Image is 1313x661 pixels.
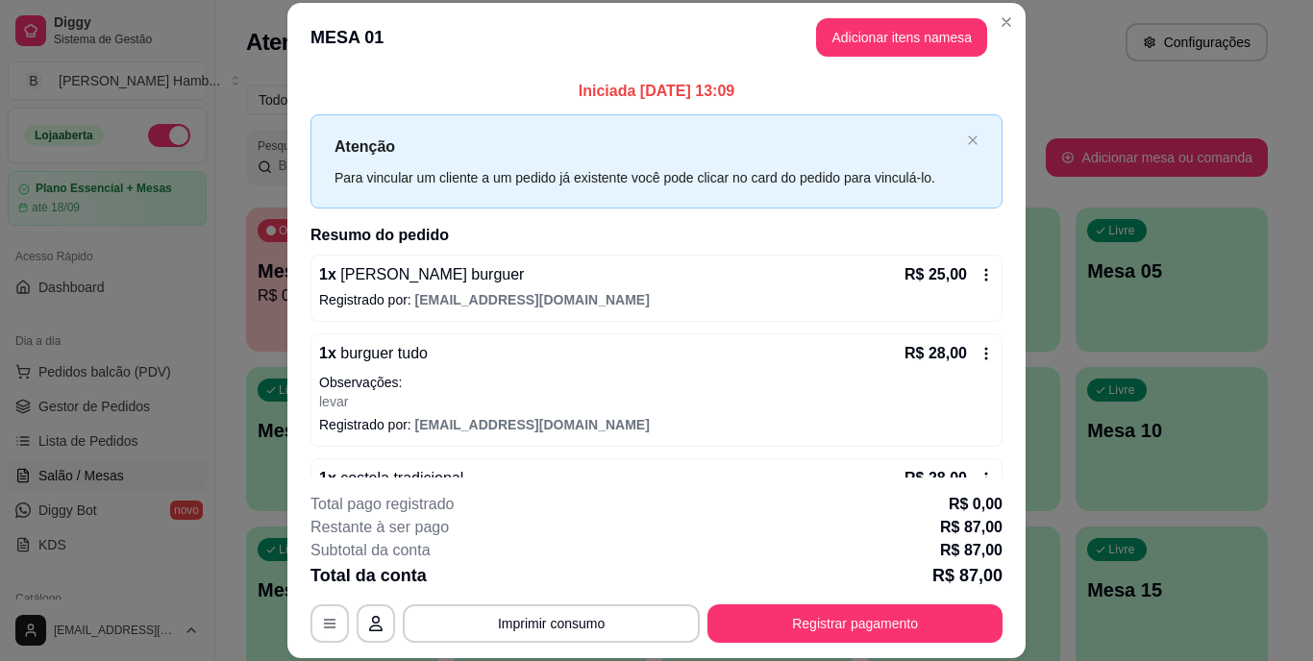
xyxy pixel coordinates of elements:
span: [EMAIL_ADDRESS][DOMAIN_NAME] [415,417,650,432]
p: 1 x [319,467,463,490]
p: R$ 28,00 [904,342,967,365]
p: R$ 87,00 [932,562,1003,589]
p: Registrado por: [319,415,994,434]
span: costela tradicional [336,470,464,486]
p: Total da conta [310,562,427,589]
button: Imprimir consumo [403,604,700,643]
button: Registrar pagamento [707,604,1003,643]
p: Observações: [319,373,994,392]
p: R$ 28,00 [904,467,967,490]
p: Iniciada [DATE] 13:09 [310,80,1003,103]
button: Close [991,7,1022,37]
span: [EMAIL_ADDRESS][DOMAIN_NAME] [415,292,650,307]
p: 1 x [319,263,524,286]
div: Para vincular um cliente a um pedido já existente você pode clicar no card do pedido para vinculá... [334,167,959,188]
p: R$ 0,00 [949,493,1003,516]
button: close [967,135,979,147]
p: R$ 87,00 [940,516,1003,539]
p: Total pago registrado [310,493,454,516]
p: R$ 25,00 [904,263,967,286]
header: MESA 01 [287,3,1026,72]
p: Atenção [334,135,959,159]
p: Registrado por: [319,290,994,309]
h2: Resumo do pedido [310,224,1003,247]
p: Restante à ser pago [310,516,449,539]
p: levar [319,392,994,411]
button: Adicionar itens namesa [816,18,987,57]
p: R$ 87,00 [940,539,1003,562]
span: burguer tudo [336,345,428,361]
span: close [967,135,979,146]
p: 1 x [319,342,428,365]
span: [PERSON_NAME] burguer [336,266,525,282]
p: Subtotal da conta [310,539,431,562]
